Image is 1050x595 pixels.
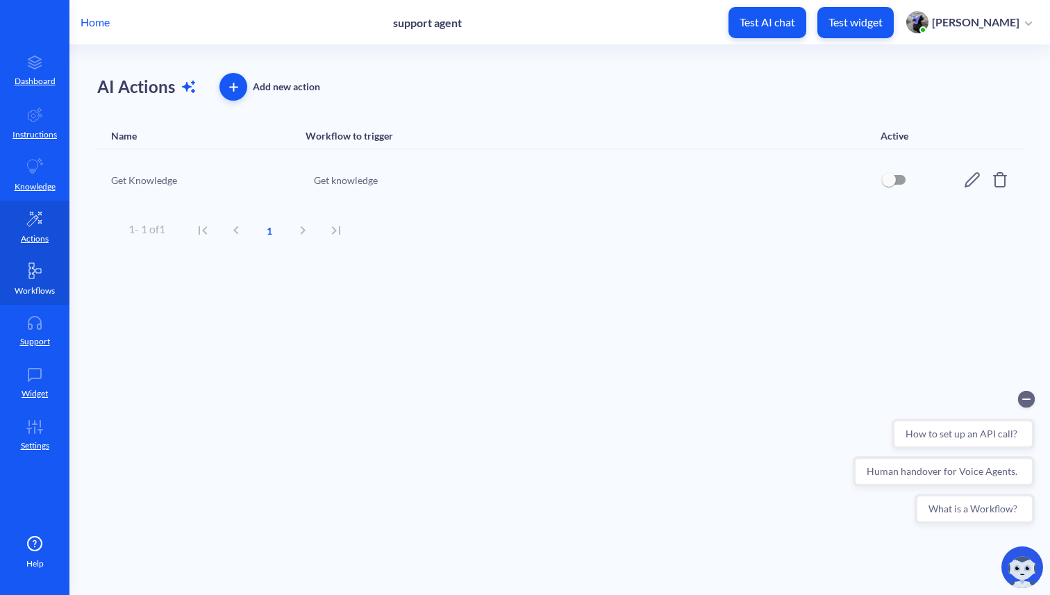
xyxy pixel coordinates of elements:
[67,111,187,142] button: What is a Workflow?
[111,173,306,187] div: Get Knowledge
[20,335,50,348] p: Support
[253,78,320,95] div: Add new action
[21,439,49,452] p: Settings
[828,15,883,29] p: Test widget
[15,75,56,87] p: Dashboard
[5,74,187,104] button: Human handover for Voice Agents.
[128,222,165,235] span: 1 - 1 of 1
[314,173,864,187] div: Get knowledge
[253,224,286,238] span: 1
[1001,546,1043,588] img: copilot-icon.svg
[21,233,49,245] p: Actions
[881,130,908,142] div: Active
[899,10,1039,35] button: user photo[PERSON_NAME]
[15,181,56,193] p: Knowledge
[111,130,137,142] div: Name
[26,558,44,570] span: Help
[306,130,393,142] div: Workflow to trigger
[12,128,57,141] p: Instructions
[932,15,1019,30] p: [PERSON_NAME]
[170,8,187,25] button: Collapse conversation starters
[15,285,55,297] p: Workflows
[728,7,806,38] button: Test AI chat
[393,16,462,29] p: support agent
[97,73,197,101] h1: AI Actions
[817,7,894,38] button: Test widget
[253,214,286,247] button: current
[81,14,110,31] p: Home
[44,36,187,67] button: How to set up an API call?
[906,11,928,33] img: user photo
[22,387,48,400] p: Widget
[740,15,795,29] p: Test AI chat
